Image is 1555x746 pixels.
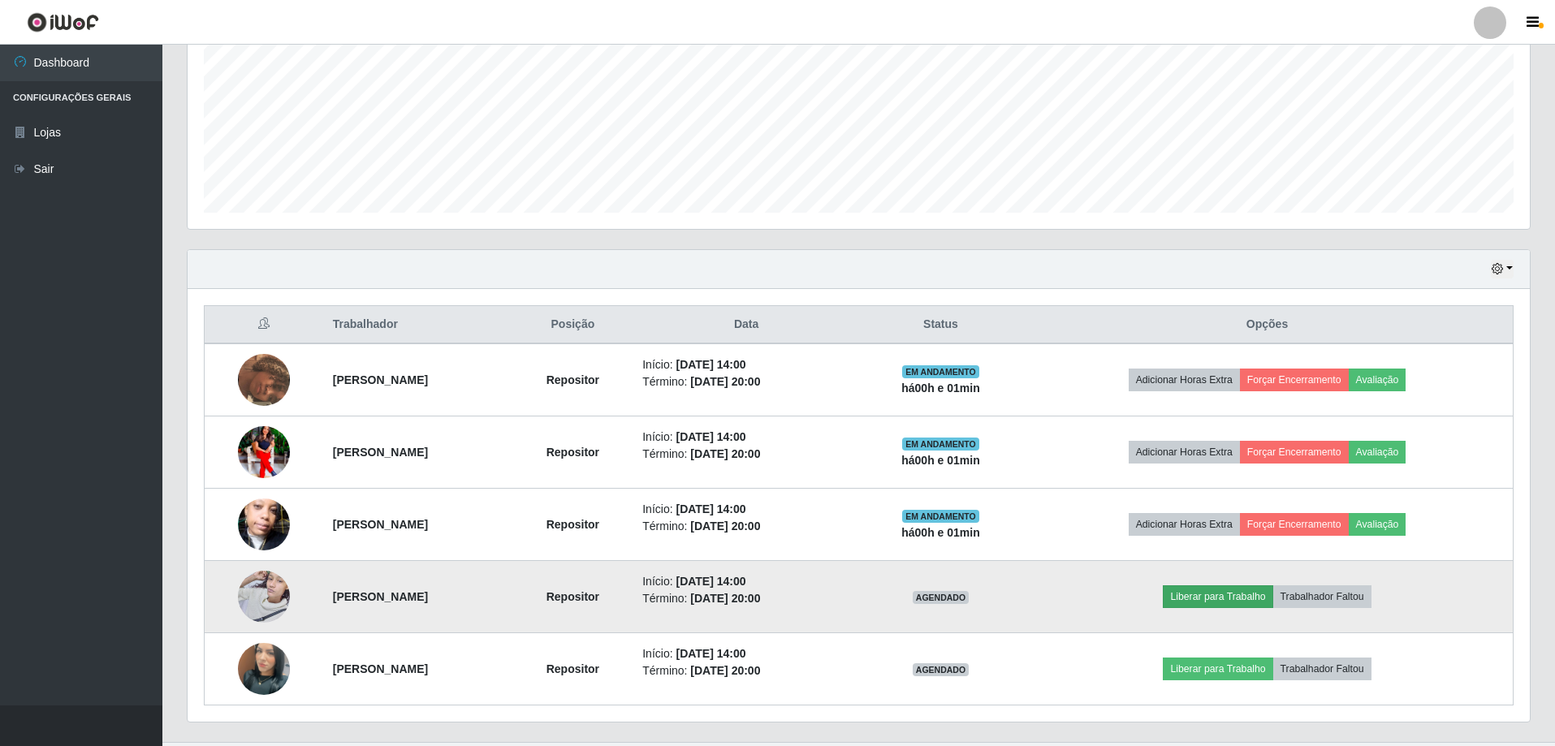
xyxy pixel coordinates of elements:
th: Status [860,306,1022,344]
button: Trabalhador Faltou [1273,585,1371,608]
button: Adicionar Horas Extra [1129,441,1240,464]
li: Início: [642,356,850,373]
li: Término: [642,518,850,535]
time: [DATE] 20:00 [690,447,760,460]
strong: há 00 h e 01 min [901,526,980,539]
button: Trabalhador Faltou [1273,658,1371,680]
time: [DATE] 14:00 [676,647,745,660]
th: Opções [1022,306,1513,344]
time: [DATE] 14:00 [676,575,745,588]
span: EM ANDAMENTO [902,365,979,378]
button: Avaliação [1349,513,1406,536]
th: Trabalhador [323,306,513,344]
li: Término: [642,373,850,390]
strong: [PERSON_NAME] [333,446,428,459]
img: 1757700312071.jpeg [238,623,290,715]
img: 1753494056504.jpeg [238,478,290,571]
strong: [PERSON_NAME] [333,518,428,531]
time: [DATE] 20:00 [690,592,760,605]
button: Forçar Encerramento [1240,369,1349,391]
img: 1750642029991.jpeg [238,352,290,407]
strong: [PERSON_NAME] [333,662,428,675]
button: Adicionar Horas Extra [1129,369,1240,391]
li: Término: [642,662,850,679]
time: [DATE] 20:00 [690,664,760,677]
img: 1751311767272.jpeg [238,420,290,485]
strong: [PERSON_NAME] [333,590,428,603]
button: Avaliação [1349,441,1406,464]
button: Adicionar Horas Extra [1129,513,1240,536]
span: AGENDADO [913,663,970,676]
th: Posição [513,306,633,344]
img: 1755028690244.jpeg [238,562,290,631]
strong: Repositor [546,373,599,386]
img: CoreUI Logo [27,12,99,32]
button: Liberar para Trabalho [1163,658,1272,680]
strong: Repositor [546,446,599,459]
button: Forçar Encerramento [1240,441,1349,464]
span: AGENDADO [913,591,970,604]
button: Forçar Encerramento [1240,513,1349,536]
strong: Repositor [546,590,599,603]
strong: Repositor [546,518,599,531]
li: Início: [642,573,850,590]
time: [DATE] 20:00 [690,375,760,388]
time: [DATE] 14:00 [676,358,745,371]
time: [DATE] 14:00 [676,430,745,443]
li: Início: [642,501,850,518]
li: Início: [642,645,850,662]
time: [DATE] 14:00 [676,502,745,515]
button: Liberar para Trabalho [1163,585,1272,608]
th: Data [633,306,860,344]
span: EM ANDAMENTO [902,438,979,451]
li: Término: [642,590,850,607]
time: [DATE] 20:00 [690,520,760,533]
li: Término: [642,446,850,463]
strong: há 00 h e 01 min [901,382,980,395]
strong: [PERSON_NAME] [333,373,428,386]
span: EM ANDAMENTO [902,510,979,523]
strong: há 00 h e 01 min [901,454,980,467]
strong: Repositor [546,662,599,675]
li: Início: [642,429,850,446]
button: Avaliação [1349,369,1406,391]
